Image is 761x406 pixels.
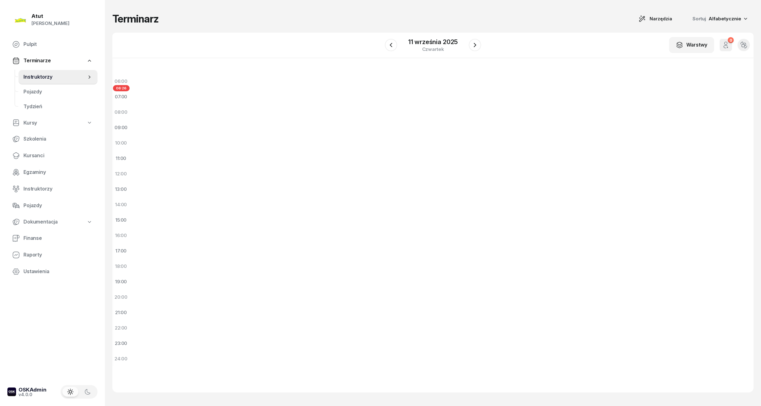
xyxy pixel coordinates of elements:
[408,47,458,51] div: czwartek
[23,73,86,81] span: Instruktorzy
[669,37,714,53] button: Warstwy
[23,103,93,111] span: Tydzień
[23,202,93,210] span: Pojazdy
[19,387,47,392] div: OSKAdmin
[7,54,98,68] a: Terminarze
[650,15,672,23] span: Narzędzia
[112,289,130,305] div: 20:00
[23,218,58,226] span: Dokumentacja
[7,215,98,229] a: Dokumentacja
[31,19,69,27] div: [PERSON_NAME]
[7,37,98,52] a: Pulpit
[112,320,130,336] div: 22:00
[112,259,130,274] div: 18:00
[7,248,98,262] a: Raporty
[112,305,130,320] div: 21:00
[112,197,130,212] div: 14:00
[720,39,732,51] button: 0
[7,148,98,163] a: Kursanci
[7,198,98,213] a: Pojazdy
[112,13,159,24] h1: Terminarz
[676,41,707,49] div: Warstwy
[112,212,130,228] div: 15:00
[7,388,16,396] img: logo-xs-dark@2x.png
[23,152,93,160] span: Kursanci
[7,116,98,130] a: Kursy
[7,165,98,180] a: Egzaminy
[692,15,707,23] span: Sortuj
[112,274,130,289] div: 19:00
[112,89,130,105] div: 07:00
[112,243,130,259] div: 17:00
[23,119,37,127] span: Kursy
[23,185,93,193] span: Instruktorzy
[23,234,93,242] span: Finanse
[112,228,130,243] div: 16:00
[112,336,130,351] div: 23:00
[23,251,93,259] span: Raporty
[23,135,93,143] span: Szkolenia
[19,70,98,84] a: Instruktorzy
[633,13,678,25] button: Narzędzia
[112,182,130,197] div: 13:00
[112,74,130,89] div: 06:00
[112,351,130,367] div: 24:00
[685,12,754,25] button: Sortuj Alfabetycznie
[7,264,98,279] a: Ustawienia
[112,166,130,182] div: 12:00
[23,88,93,96] span: Pojazdy
[112,135,130,151] div: 10:00
[112,105,130,120] div: 08:00
[19,392,47,397] div: v4.0.0
[408,39,458,45] div: 11 września 2025
[112,151,130,166] div: 11:00
[23,40,93,48] span: Pulpit
[19,84,98,99] a: Pojazdy
[23,57,51,65] span: Terminarze
[7,132,98,146] a: Szkolenia
[112,120,130,135] div: 09:00
[7,231,98,246] a: Finanse
[31,14,69,19] div: Atut
[19,99,98,114] a: Tydzień
[7,182,98,196] a: Instruktorzy
[709,16,741,22] span: Alfabetycznie
[23,168,93,176] span: Egzaminy
[728,37,734,43] div: 0
[113,85,130,91] span: 06:26
[23,268,93,276] span: Ustawienia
